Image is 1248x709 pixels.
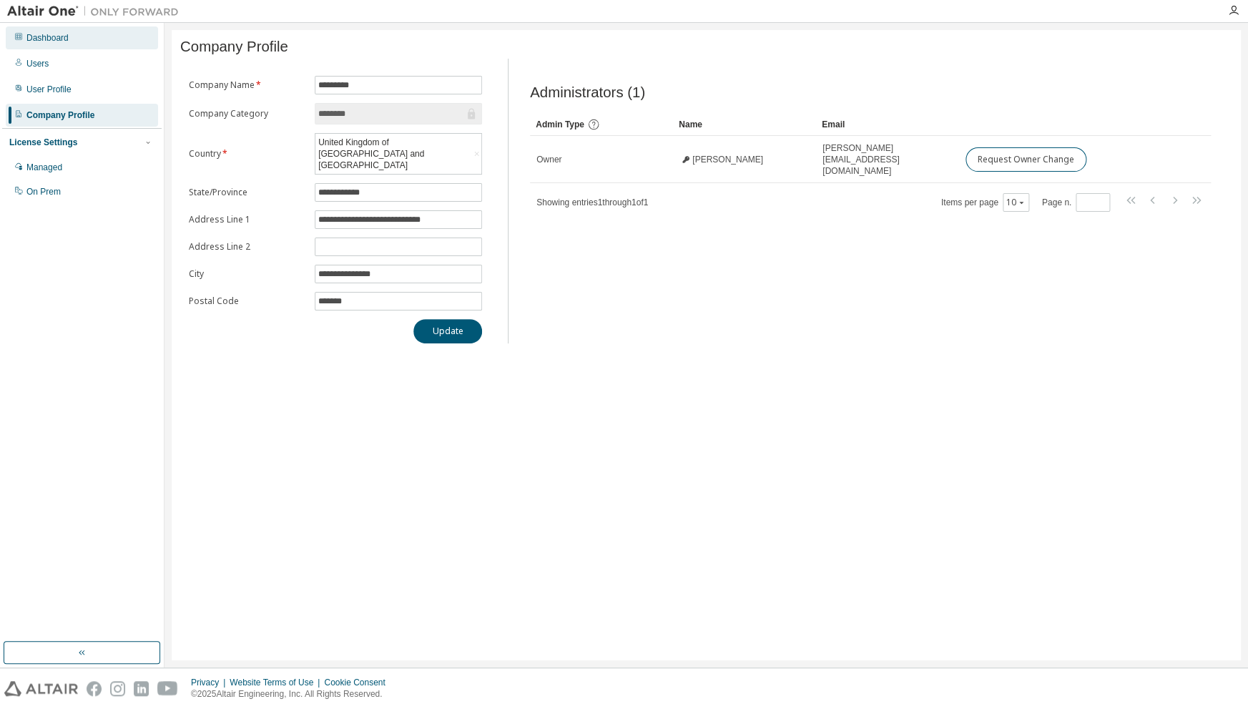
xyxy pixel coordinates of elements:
span: Page n. [1042,193,1110,212]
span: [PERSON_NAME][EMAIL_ADDRESS][DOMAIN_NAME] [822,142,953,177]
div: Company Profile [26,109,94,121]
button: Update [413,319,482,343]
span: Owner [536,154,561,165]
label: Address Line 2 [189,241,306,253]
div: Dashboard [26,32,69,44]
label: Country [189,148,306,160]
label: Company Category [189,108,306,119]
button: 10 [1006,197,1026,208]
img: linkedin.svg [134,681,149,696]
p: © 2025 Altair Engineering, Inc. All Rights Reserved. [191,688,394,700]
div: United Kingdom of [GEOGRAPHIC_DATA] and [GEOGRAPHIC_DATA] [316,135,471,173]
img: instagram.svg [110,681,125,696]
img: altair_logo.svg [4,681,78,696]
img: facebook.svg [87,681,102,696]
div: Privacy [191,677,230,688]
div: User Profile [26,84,72,95]
label: Company Name [189,79,306,91]
span: Items per page [941,193,1029,212]
div: Name [679,113,810,136]
div: United Kingdom of [GEOGRAPHIC_DATA] and [GEOGRAPHIC_DATA] [315,134,481,174]
span: Administrators (1) [530,84,645,101]
img: Altair One [7,4,186,19]
label: Postal Code [189,295,306,307]
span: [PERSON_NAME] [692,154,763,165]
div: License Settings [9,137,77,148]
span: Showing entries 1 through 1 of 1 [536,197,648,207]
label: Address Line 1 [189,214,306,225]
label: State/Province [189,187,306,198]
span: Company Profile [180,39,288,55]
div: Managed [26,162,62,173]
img: youtube.svg [157,681,178,696]
div: Email [822,113,953,136]
div: Cookie Consent [324,677,393,688]
div: Website Terms of Use [230,677,324,688]
button: Request Owner Change [966,147,1086,172]
span: Admin Type [536,119,584,129]
div: On Prem [26,186,61,197]
label: City [189,268,306,280]
div: Users [26,58,49,69]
